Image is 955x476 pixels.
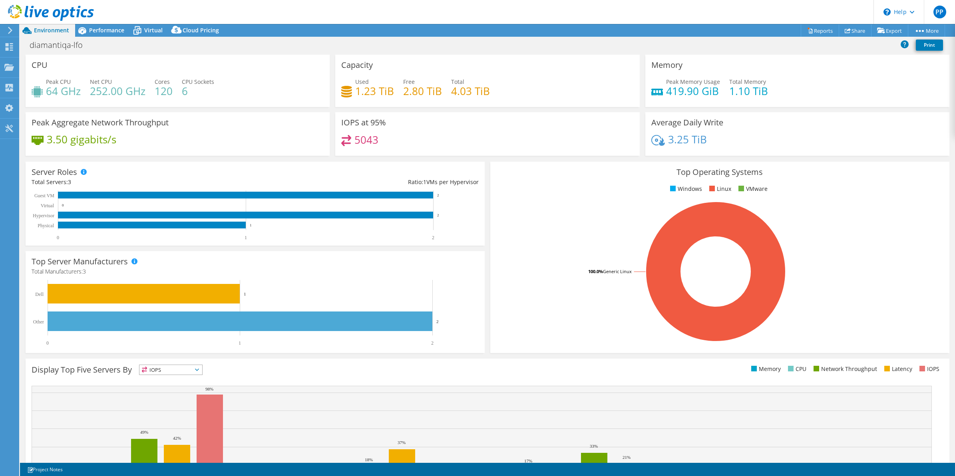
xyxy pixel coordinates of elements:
text: 42% [173,436,181,440]
h3: CPU [32,61,48,69]
h4: 120 [155,87,173,95]
text: 2 [431,340,434,346]
h3: Top Operating Systems [496,168,943,177]
div: Ratio: VMs per Hypervisor [255,178,478,186]
li: Linux [707,184,731,193]
text: 0 [62,203,64,207]
span: Performance [89,26,124,34]
h4: 64 GHz [46,87,81,95]
h4: 3.25 TiB [668,135,707,144]
a: Reports [801,24,839,37]
span: PP [933,6,946,18]
text: Hypervisor [33,213,54,218]
tspan: Generic Linux [603,268,632,274]
h4: 5043 [354,135,378,144]
span: Free [403,78,415,85]
span: IOPS [139,365,202,375]
a: Print [916,40,943,51]
a: Share [839,24,871,37]
span: Cores [155,78,170,85]
span: Net CPU [90,78,112,85]
li: Memory [749,365,781,373]
text: 33% [590,444,598,448]
span: CPU Sockets [182,78,214,85]
span: 3 [68,178,71,186]
a: More [908,24,945,37]
h1: diamantiqa-lfo [26,41,95,50]
h3: Capacity [341,61,373,69]
text: 17% [524,458,532,463]
text: Physical [38,223,54,228]
h3: Server Roles [32,168,77,177]
span: Environment [34,26,69,34]
span: Used [355,78,369,85]
h4: 1.23 TiB [355,87,394,95]
text: 1 [245,235,247,240]
h3: Top Server Manufacturers [32,257,128,266]
h3: Peak Aggregate Network Throughput [32,118,169,127]
text: 98% [205,387,213,391]
text: 1 [239,340,241,346]
text: 2 [432,235,434,240]
text: 21% [623,455,631,460]
h4: 419.90 GiB [666,87,720,95]
li: CPU [786,365,806,373]
text: 1 [250,223,252,227]
text: 1 [244,292,246,296]
text: Dell [35,292,44,297]
text: Other [33,319,44,325]
tspan: 100.0% [588,268,603,274]
span: 1 [423,178,426,186]
text: 2 [437,193,439,197]
span: Virtual [144,26,163,34]
h4: 252.00 GHz [90,87,145,95]
span: Peak Memory Usage [666,78,720,85]
h4: 3.50 gigabits/s [47,135,116,144]
span: Peak CPU [46,78,71,85]
text: Virtual [41,203,54,208]
h3: Memory [651,61,682,69]
svg: \n [883,8,891,16]
h4: 6 [182,87,214,95]
a: Export [871,24,908,37]
text: 2 [436,319,439,324]
div: Total Servers: [32,178,255,186]
text: 37% [398,440,406,445]
a: Project Notes [22,464,68,474]
li: Network Throughput [812,365,877,373]
li: Latency [882,365,912,373]
h3: IOPS at 95% [341,118,386,127]
span: Cloud Pricing [183,26,219,34]
h3: Average Daily Write [651,118,723,127]
text: Guest VM [34,193,54,198]
h4: 4.03 TiB [451,87,490,95]
span: 3 [83,268,86,275]
li: IOPS [917,365,939,373]
h4: 1.10 TiB [729,87,768,95]
text: 0 [46,340,49,346]
li: VMware [736,184,768,193]
span: Total Memory [729,78,766,85]
h4: 2.80 TiB [403,87,442,95]
text: 2 [437,213,439,217]
span: Total [451,78,464,85]
text: 0 [57,235,59,240]
text: 49% [140,430,148,434]
li: Windows [668,184,702,193]
h4: Total Manufacturers: [32,267,479,276]
text: 18% [365,457,373,462]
